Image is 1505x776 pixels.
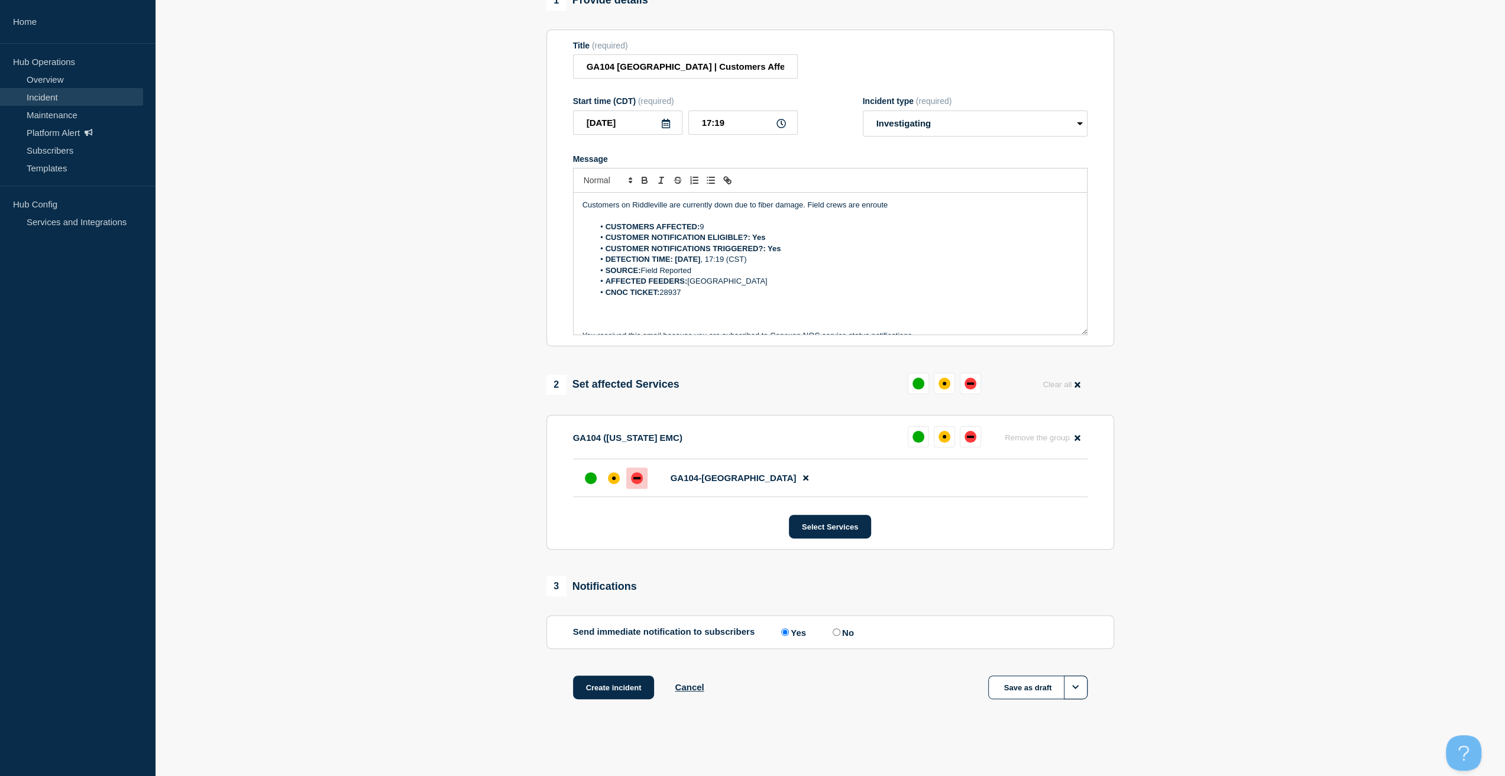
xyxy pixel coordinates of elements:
button: affected [934,373,955,394]
button: Clear all [1035,373,1087,396]
div: affected [608,472,620,484]
div: Notifications [546,576,637,596]
div: Set affected Services [546,375,679,395]
div: affected [938,378,950,389]
button: Toggle link [719,173,736,187]
div: down [965,378,976,389]
button: down [960,426,981,447]
button: Options [1064,676,1088,699]
button: Create incident [573,676,655,699]
label: No [830,626,854,638]
strong: CUSTOMER NOTIFICATIONS TRIGGERED?: Yes [606,244,781,253]
div: Message [573,154,1088,164]
span: 2 [546,375,567,395]
button: down [960,373,981,394]
div: up [585,472,597,484]
p: Customers on Riddleville are currently down due to fiber damage. Field crews are enroute [582,200,1078,210]
button: Select Services [789,515,871,538]
iframe: Help Scout Beacon - Open [1446,735,1481,771]
div: Incident type [863,96,1088,106]
label: Yes [778,626,806,638]
button: Toggle bold text [636,173,653,187]
strong: DETECTION TIME: [DATE] [606,255,701,264]
div: Message [574,193,1087,335]
span: (required) [592,41,628,50]
div: up [912,431,924,443]
input: YYYY-MM-DD [573,111,682,135]
div: Title [573,41,798,50]
li: Field Reported [594,265,1078,276]
p: GA104 ([US_STATE] EMC) [573,433,682,443]
strong: AFFECTED FEEDERS: [606,277,688,285]
input: No [833,628,840,636]
button: Cancel [675,682,704,692]
span: Font size [578,173,636,187]
input: Title [573,54,798,79]
span: Remove the group [1005,433,1070,442]
div: Start time (CDT) [573,96,798,106]
select: Incident type [863,111,1088,137]
span: GA104-[GEOGRAPHIC_DATA] [671,473,797,483]
li: 28937 [594,287,1078,298]
button: Toggle ordered list [686,173,703,187]
button: affected [934,426,955,447]
span: (required) [638,96,674,106]
button: Toggle strikethrough text [669,173,686,187]
button: Toggle bulleted list [703,173,719,187]
li: [GEOGRAPHIC_DATA] [594,276,1078,287]
div: Send immediate notification to subscribers [573,626,1088,638]
p: You received this email because you are subscribed to Conexon NOC service status notifications. [582,330,1078,341]
input: Yes [781,628,789,636]
div: up [912,378,924,389]
div: down [631,472,643,484]
span: 3 [546,576,567,596]
button: Save as draft [988,676,1088,699]
strong: SOURCE: [606,266,641,275]
span: (required) [916,96,952,106]
strong: CUSTOMER NOTIFICATION ELIGIBLE?: Yes [606,233,766,242]
button: up [908,373,929,394]
li: 9 [594,222,1078,232]
strong: CUSTOMERS AFFECTED: [606,222,700,231]
button: Remove the group [998,426,1088,449]
button: up [908,426,929,447]
button: Toggle italic text [653,173,669,187]
li: , 17:19 (CST) [594,254,1078,265]
p: Send immediate notification to subscribers [573,626,755,638]
strong: CNOC TICKET: [606,288,660,297]
div: down [965,431,976,443]
div: affected [938,431,950,443]
input: HH:MM [688,111,798,135]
